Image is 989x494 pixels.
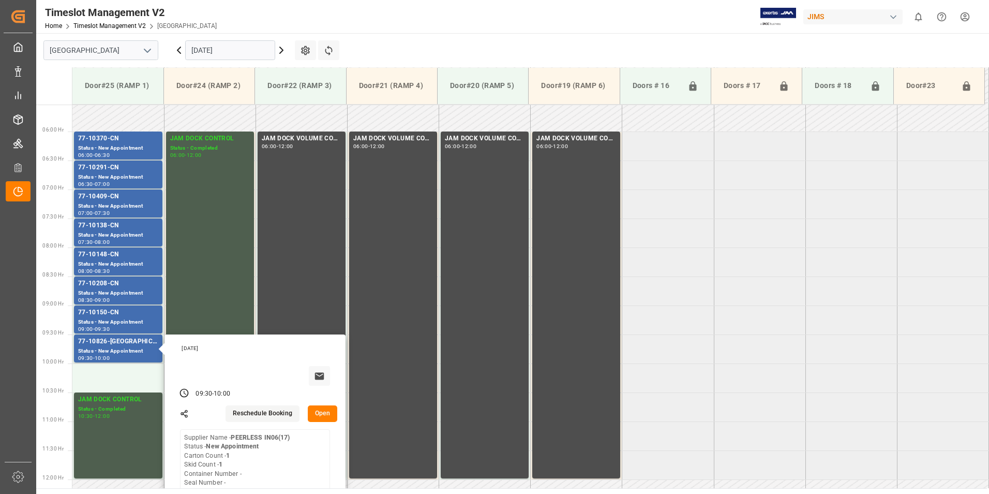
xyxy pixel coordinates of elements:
[262,144,277,149] div: 06:00
[902,76,957,96] div: Door#23
[95,327,110,331] div: 09:30
[42,417,64,423] span: 11:00 Hr
[263,76,337,95] div: Door#22 (RAMP 3)
[78,308,158,318] div: 77-10150-CN
[78,327,93,331] div: 09:00
[811,76,865,96] div: Doors # 18
[170,144,250,153] div: Status - Completed
[42,475,64,481] span: 12:00 Hr
[95,211,110,215] div: 07:30
[370,144,385,149] div: 12:00
[78,231,158,240] div: Status - New Appointment
[553,144,568,149] div: 12:00
[78,298,93,302] div: 08:30
[42,301,64,307] span: 09:00 Hr
[93,327,95,331] div: -
[95,153,110,157] div: 06:30
[212,389,214,399] div: -
[78,182,93,186] div: 06:30
[278,144,293,149] div: 12:00
[78,240,93,244] div: 07:30
[353,144,368,149] div: 06:00
[226,452,230,459] b: 1
[78,414,93,418] div: 10:30
[42,446,64,452] span: 11:30 Hr
[78,163,158,173] div: 77-10291-CN
[170,153,185,157] div: 06:00
[93,298,95,302] div: -
[206,443,259,450] b: New Appointment
[93,414,95,418] div: -
[78,337,158,347] div: 77-10826-[GEOGRAPHIC_DATA]
[760,8,796,26] img: Exertis%20JAM%20-%20Email%20Logo.jpg_1722504956.jpg
[461,144,476,149] div: 12:00
[139,42,155,59] button: open menu
[78,173,158,182] div: Status - New Appointment
[95,240,110,244] div: 08:00
[93,182,95,186] div: -
[78,395,158,405] div: JAM DOCK CONTROL
[78,279,158,289] div: 77-10208-CN
[95,414,110,418] div: 12:00
[42,243,64,249] span: 08:00 Hr
[95,269,110,273] div: 08:30
[42,156,64,162] span: 06:30 Hr
[537,76,611,95] div: Door#19 (RAMP 6)
[551,144,553,149] div: -
[95,182,110,186] div: 07:00
[185,153,186,157] div: -
[78,347,158,356] div: Status - New Appointment
[353,134,433,144] div: JAM DOCK VOLUME CONTROL
[78,153,93,157] div: 06:00
[172,76,246,95] div: Door#24 (RAMP 2)
[536,134,616,144] div: JAM DOCK VOLUME CONTROL
[93,269,95,273] div: -
[277,144,278,149] div: -
[78,202,158,211] div: Status - New Appointment
[214,389,230,399] div: 10:00
[78,211,93,215] div: 07:00
[907,5,930,28] button: show 0 new notifications
[78,356,93,360] div: 09:30
[95,356,110,360] div: 10:00
[536,144,551,149] div: 06:00
[460,144,461,149] div: -
[78,144,158,153] div: Status - New Appointment
[95,298,110,302] div: 09:00
[803,9,903,24] div: JIMS
[930,5,953,28] button: Help Center
[43,40,158,60] input: Type to search/select
[42,388,64,394] span: 10:30 Hr
[73,22,146,30] a: Timeslot Management V2
[196,389,212,399] div: 09:30
[368,144,370,149] div: -
[720,76,774,96] div: Doors # 17
[78,250,158,260] div: 77-10148-CN
[42,330,64,336] span: 09:30 Hr
[226,405,299,422] button: Reschedule Booking
[78,134,158,144] div: 77-10370-CN
[445,134,525,144] div: JAM DOCK VOLUME CONTROL
[78,221,158,231] div: 77-10138-CN
[355,76,429,95] div: Door#21 (RAMP 4)
[187,153,202,157] div: 12:00
[803,7,907,26] button: JIMS
[178,345,334,352] div: [DATE]
[308,405,338,422] button: Open
[446,76,520,95] div: Door#20 (RAMP 5)
[445,144,460,149] div: 06:00
[78,405,158,414] div: Status - Completed
[93,153,95,157] div: -
[42,214,64,220] span: 07:30 Hr
[42,127,64,133] span: 06:00 Hr
[170,134,250,144] div: JAM DOCK CONTROL
[42,185,64,191] span: 07:00 Hr
[185,40,275,60] input: DD.MM.YYYY
[42,272,64,278] span: 08:30 Hr
[93,356,95,360] div: -
[262,134,341,144] div: JAM DOCK VOLUME CONTROL
[93,240,95,244] div: -
[45,22,62,30] a: Home
[78,192,158,202] div: 77-10409-CN
[42,359,64,365] span: 10:00 Hr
